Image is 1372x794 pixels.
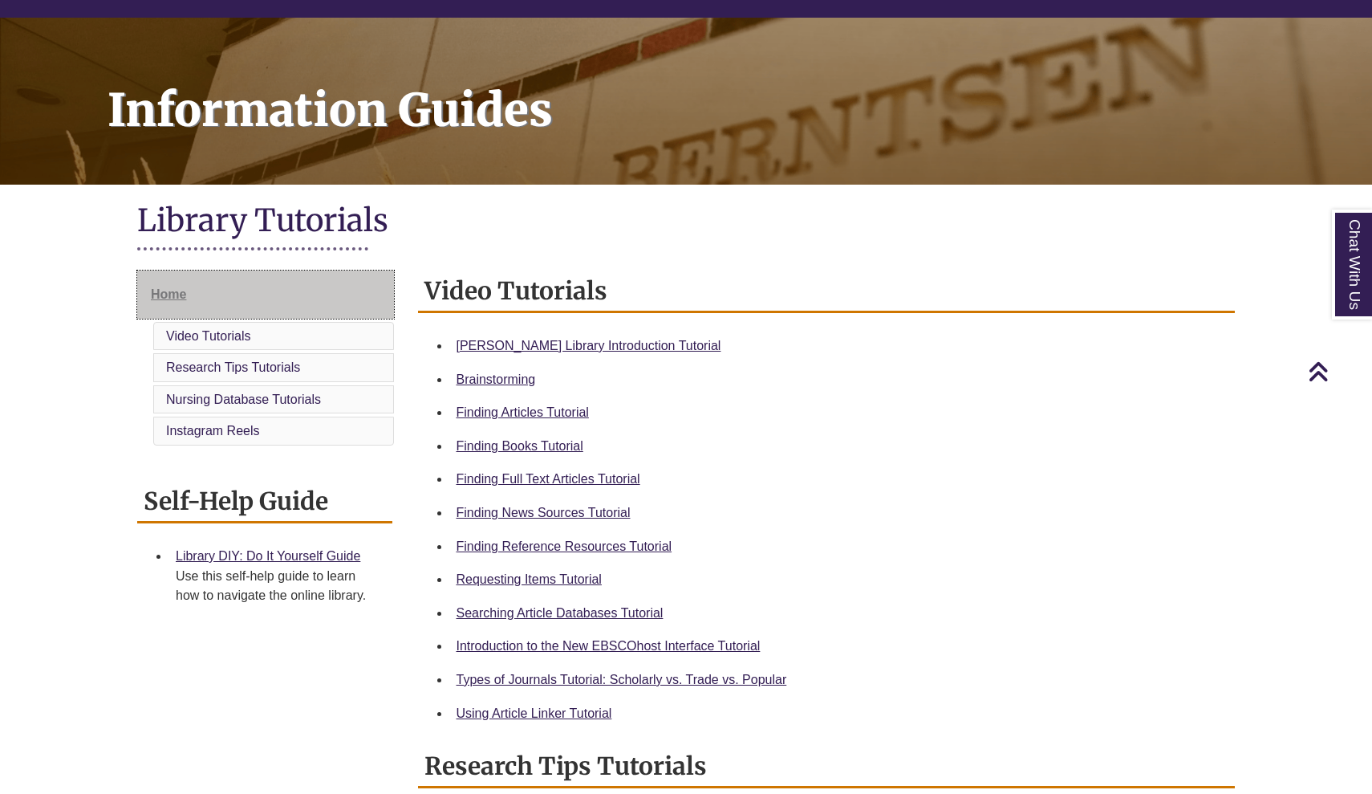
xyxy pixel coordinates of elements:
a: Instagram Reels [166,424,260,438]
a: Finding Reference Resources Tutorial [457,540,672,553]
a: Back to Top [1308,360,1368,382]
a: Brainstorming [457,373,536,386]
a: Finding Articles Tutorial [457,405,589,419]
a: Library DIY: Do It Yourself Guide [176,549,360,563]
div: Use this self-help guide to learn how to navigate the online library. [176,567,380,605]
h1: Information Guides [90,18,1372,164]
span: Home [151,287,186,301]
h1: Library Tutorials [137,201,1235,243]
a: Introduction to the New EBSCOhost Interface Tutorial [457,639,761,653]
a: Research Tips Tutorials [166,360,300,374]
a: Finding Books Tutorial [457,439,583,453]
a: Nursing Database Tutorials [166,393,321,406]
a: Video Tutorials [166,329,251,343]
a: [PERSON_NAME] Library Introduction Tutorial [457,339,721,352]
h2: Research Tips Tutorials [418,746,1236,788]
a: Finding Full Text Articles Tutorial [457,472,640,486]
a: Finding News Sources Tutorial [457,506,631,519]
a: Home [137,271,394,319]
a: Using Article Linker Tutorial [457,706,612,720]
h2: Self-Help Guide [137,481,392,523]
div: Guide Page Menu [137,271,394,449]
a: Searching Article Databases Tutorial [457,606,664,620]
a: Requesting Items Tutorial [457,572,602,586]
a: Types of Journals Tutorial: Scholarly vs. Trade vs. Popular [457,673,787,686]
h2: Video Tutorials [418,271,1236,313]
